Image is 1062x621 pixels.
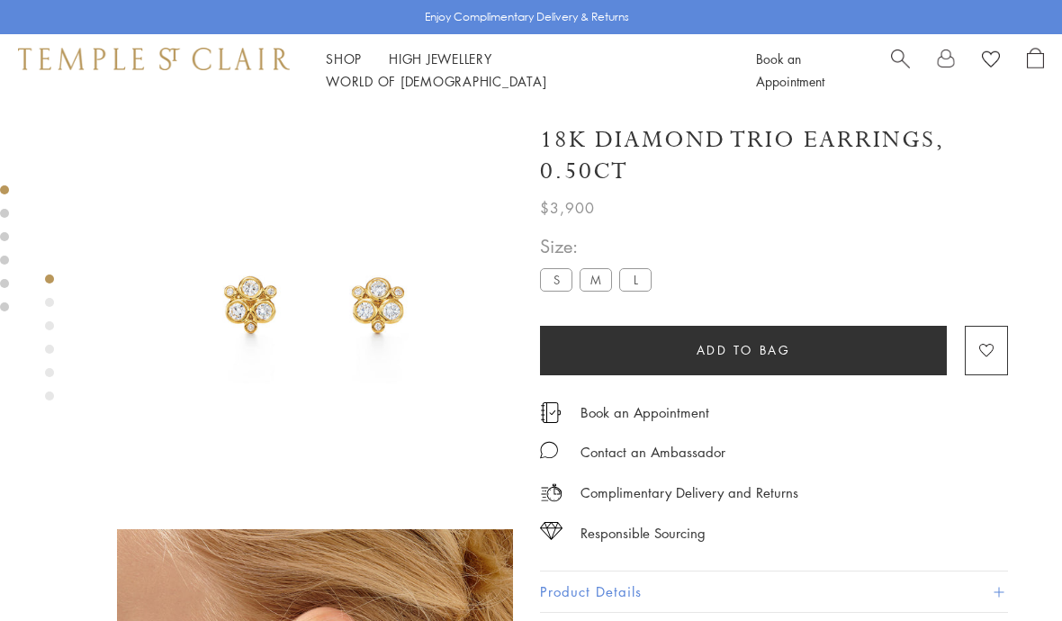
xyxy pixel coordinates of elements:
span: Add to bag [697,340,791,360]
div: Responsible Sourcing [580,522,706,544]
button: Add to bag [540,326,947,375]
h1: 18K Diamond Trio Earrings, 0.50ct [540,124,1008,187]
iframe: Gorgias live chat messenger [972,536,1044,603]
img: icon_sourcing.svg [540,522,562,540]
div: Contact an Ambassador [580,441,725,463]
span: $3,900 [540,196,595,220]
a: Search [891,48,910,93]
label: M [580,268,612,291]
span: Size: [540,231,659,261]
a: World of [DEMOGRAPHIC_DATA]World of [DEMOGRAPHIC_DATA] [326,72,546,90]
img: MessageIcon-01_2.svg [540,441,558,459]
img: icon_appointment.svg [540,402,562,423]
nav: Main navigation [326,48,715,93]
button: Product Details [540,571,1008,612]
a: Book an Appointment [756,49,824,90]
a: View Wishlist [982,48,1000,75]
div: Product gallery navigation [45,270,54,415]
p: Complimentary Delivery and Returns [580,481,798,504]
img: icon_delivery.svg [540,481,562,504]
label: S [540,268,572,291]
a: Book an Appointment [580,402,709,422]
label: L [619,268,652,291]
p: Enjoy Complimentary Delivery & Returns [425,8,629,26]
a: Open Shopping Bag [1027,48,1044,93]
a: High JewelleryHigh Jewellery [389,49,492,67]
a: ShopShop [326,49,362,67]
img: Temple St. Clair [18,48,290,69]
img: E11847-DIGRN50 [117,106,513,502]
